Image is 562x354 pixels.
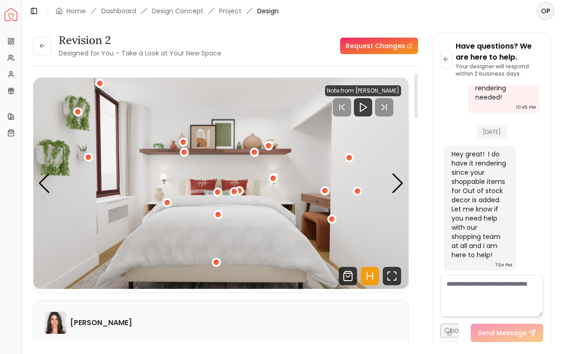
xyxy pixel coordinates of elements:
a: Home [66,6,86,16]
div: Carousel [33,78,408,289]
div: Hey great! I do have it rendering since your shoppable items for Out of stock decor is added. Let... [452,149,507,260]
div: Previous slide [38,173,50,194]
div: 10:45 PM [516,103,536,112]
svg: Play [358,102,369,113]
div: 7:34 PM [495,260,512,270]
h6: [PERSON_NAME] [70,317,132,328]
span: OP [537,3,554,19]
img: Design Render 3 [33,78,408,289]
img: Angela Amore [44,312,66,334]
button: OP [536,2,555,20]
a: Dashboard [101,6,136,16]
a: Project [219,6,242,16]
svg: Fullscreen [383,267,401,285]
svg: Hotspots Toggle [361,267,379,285]
nav: breadcrumb [55,6,279,16]
div: 3 / 4 [33,78,408,289]
div: Note from [PERSON_NAME] [325,85,401,96]
p: Have questions? We are here to help. [456,41,543,63]
h3: Revision 2 [59,33,221,48]
span: Design [257,6,279,16]
img: Spacejoy Logo [5,8,17,21]
svg: Shop Products from this design [339,267,357,285]
p: Your designer will respond within 2 business days. [456,63,543,77]
a: Spacejoy [5,8,17,21]
small: Designed for You – Take a Look at Your New Space [59,49,221,58]
span: [DATE] [477,125,507,138]
li: Design Concept [152,6,204,16]
div: Next slide [391,173,404,194]
a: Request Changes [340,38,418,54]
